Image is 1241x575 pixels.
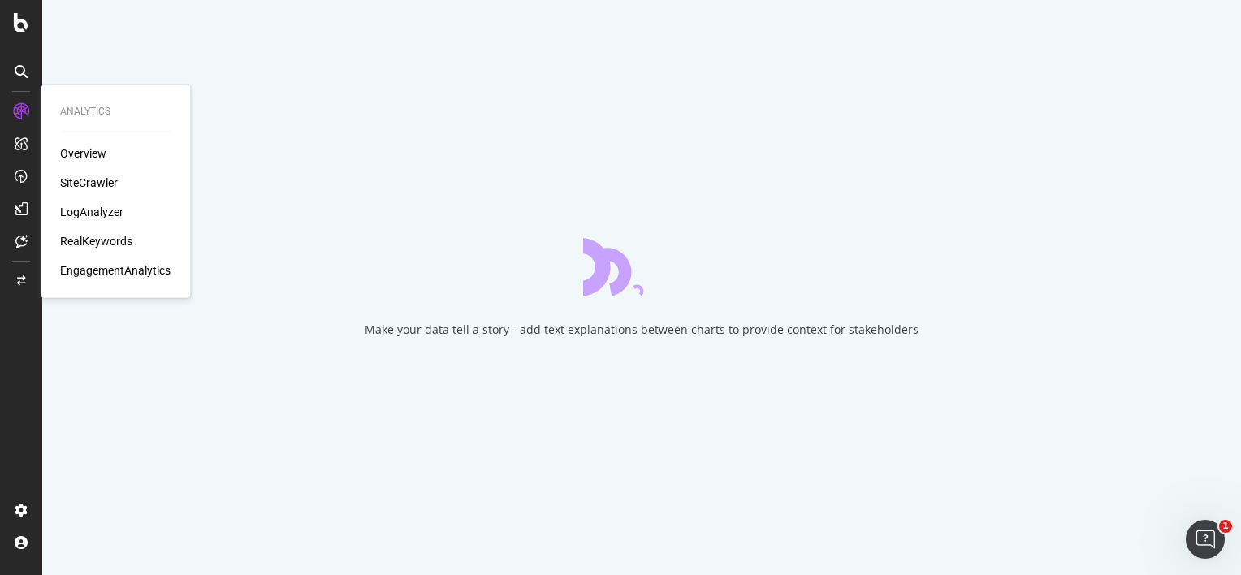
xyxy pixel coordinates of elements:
[60,175,118,191] a: SiteCrawler
[60,233,132,249] a: RealKeywords
[583,237,700,296] div: animation
[60,204,123,220] a: LogAnalyzer
[1219,520,1232,533] span: 1
[365,322,919,338] div: Make your data tell a story - add text explanations between charts to provide context for stakeho...
[1186,520,1225,559] iframe: Intercom live chat
[60,105,171,119] div: Analytics
[60,262,171,279] a: EngagementAnalytics
[60,145,106,162] a: Overview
